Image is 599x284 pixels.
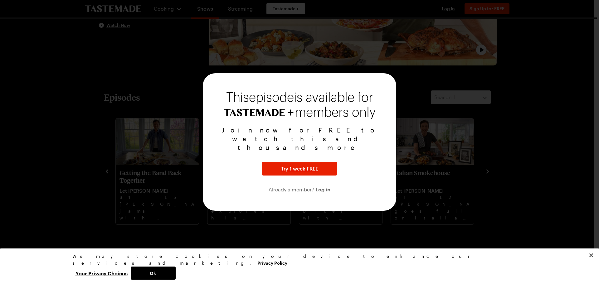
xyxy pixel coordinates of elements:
[295,106,376,119] span: members only
[262,162,337,176] button: Try 1 week FREE
[224,109,294,116] img: Tastemade+
[226,91,373,104] span: This episode is available for
[315,185,330,193] button: Log in
[281,165,318,172] span: Try 1 week FREE
[584,248,598,262] button: Close
[72,253,522,280] div: Privacy
[131,267,176,280] button: Ok
[269,186,315,192] span: Already a member?
[72,267,131,280] button: Your Privacy Choices
[210,126,389,152] p: Join now for FREE to watch this and thousands more
[72,253,522,267] div: We may store cookies on your device to enhance our services and marketing.
[257,260,287,266] a: More information about your privacy, opens in a new tab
